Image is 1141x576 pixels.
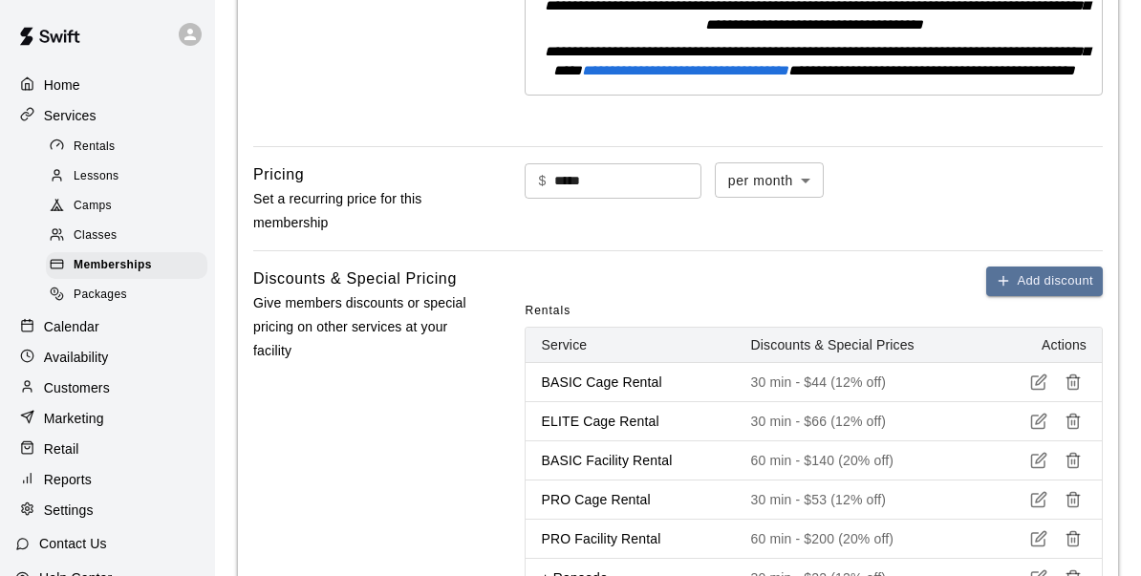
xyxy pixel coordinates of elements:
[751,451,972,470] p: 60 min - $140 (20% off)
[74,256,152,275] span: Memberships
[541,373,720,392] p: BASIC Cage Rental
[44,470,92,489] p: Reports
[541,490,720,509] p: PRO Cage Rental
[525,296,570,327] span: Rentals
[541,529,720,548] p: PRO Facility Rental
[44,439,79,459] p: Retail
[46,223,207,249] div: Classes
[526,328,735,363] th: Service
[46,222,215,251] a: Classes
[74,197,112,216] span: Camps
[253,291,474,364] p: Give members discounts or special pricing on other services at your facility
[46,281,215,310] a: Packages
[46,192,215,222] a: Camps
[39,534,107,553] p: Contact Us
[46,132,215,161] a: Rentals
[46,252,207,279] div: Memberships
[44,378,110,397] p: Customers
[44,75,80,95] p: Home
[15,343,200,372] a: Availability
[253,267,457,291] h6: Discounts & Special Pricing
[44,348,109,367] p: Availability
[736,328,987,363] th: Discounts & Special Prices
[44,317,99,336] p: Calendar
[751,490,972,509] p: 30 min - $53 (12% off)
[15,373,200,402] a: Customers
[538,171,546,191] p: $
[986,267,1103,296] button: Add discount
[253,187,474,235] p: Set a recurring price for this membership
[541,451,720,470] p: BASIC Facility Rental
[15,71,200,99] a: Home
[46,163,207,190] div: Lessons
[541,412,720,431] p: ELITE Cage Rental
[46,193,207,220] div: Camps
[74,226,117,245] span: Classes
[46,282,207,309] div: Packages
[253,162,304,187] h6: Pricing
[46,251,215,281] a: Memberships
[751,412,972,431] p: 30 min - $66 (12% off)
[44,409,104,428] p: Marketing
[715,162,824,198] div: per month
[74,167,119,186] span: Lessons
[751,529,972,548] p: 60 min - $200 (20% off)
[74,138,116,157] span: Rentals
[15,465,200,494] a: Reports
[15,435,200,463] a: Retail
[44,106,97,125] p: Services
[15,404,200,433] a: Marketing
[987,328,1102,363] th: Actions
[751,373,972,392] p: 30 min - $44 (12% off)
[15,312,200,341] a: Calendar
[46,161,215,191] a: Lessons
[46,134,207,160] div: Rentals
[74,286,127,305] span: Packages
[15,496,200,524] a: Settings
[44,501,94,520] p: Settings
[15,101,200,130] a: Services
